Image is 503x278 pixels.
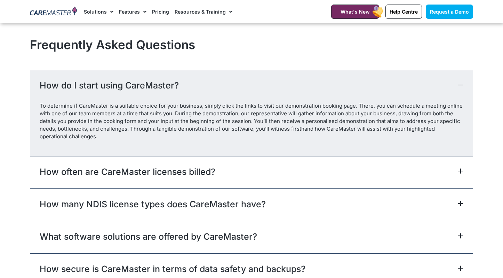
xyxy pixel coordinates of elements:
[40,165,215,178] a: How often are CareMaster licenses billed?
[40,198,266,210] a: How many NDIS license types does CareMaster have?
[30,37,473,52] h2: Frequently Asked Questions
[30,102,473,156] div: How do I start using CareMaster?
[40,230,257,243] a: What software solutions are offered by CareMaster?
[40,102,463,140] p: To determine if CareMaster is a suitable choice for your business, simply click the links to visi...
[430,9,469,15] span: Request a Demo
[40,79,179,92] a: How do I start using CareMaster?
[30,156,473,188] div: How often are CareMaster licenses billed?
[30,70,473,102] div: How do I start using CareMaster?
[426,5,473,19] a: Request a Demo
[40,263,305,275] a: How secure is CareMaster in terms of data safety and backups?
[30,7,77,17] img: CareMaster Logo
[390,9,418,15] span: Help Centre
[341,9,370,15] span: What's New
[331,5,379,19] a: What's New
[30,188,473,221] div: How many NDIS license types does CareMaster have?
[385,5,422,19] a: Help Centre
[30,221,473,253] div: What software solutions are offered by CareMaster?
